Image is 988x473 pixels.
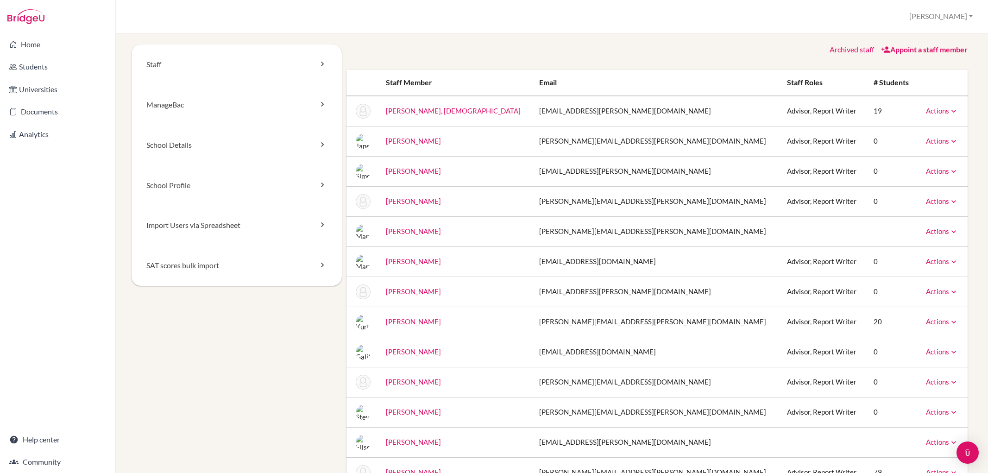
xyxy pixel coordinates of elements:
td: Advisor, Report Writer [780,96,866,126]
a: Community [2,453,113,471]
a: Archived staff [830,45,874,54]
a: Analytics [2,125,113,144]
td: [PERSON_NAME][EMAIL_ADDRESS][DOMAIN_NAME] [532,367,780,397]
td: Advisor, Report Writer [780,367,866,397]
td: [EMAIL_ADDRESS][DOMAIN_NAME] [532,337,780,367]
a: Home [2,35,113,54]
td: 0 [866,367,918,397]
a: [PERSON_NAME] [386,438,441,446]
td: 0 [866,397,918,427]
a: Actions [926,227,958,235]
a: [PERSON_NAME] [386,317,441,326]
td: Advisor, Report Writer [780,156,866,186]
a: Help center [2,430,113,449]
img: Kurt Garbe [356,315,371,329]
a: Actions [926,438,958,446]
div: Open Intercom Messenger [957,441,979,464]
a: Actions [926,347,958,356]
img: Bridge-U [7,9,44,24]
a: Actions [926,287,958,296]
a: Documents [2,102,113,121]
a: Actions [926,257,958,265]
img: Marcea Eckhardt [356,224,371,239]
td: [EMAIL_ADDRESS][PERSON_NAME][DOMAIN_NAME] [532,427,780,457]
td: [EMAIL_ADDRESS][PERSON_NAME][DOMAIN_NAME] [532,156,780,186]
td: Advisor, Report Writer [780,126,866,156]
a: Import Users via Spreadsheet [132,205,342,246]
td: [PERSON_NAME][EMAIL_ADDRESS][PERSON_NAME][DOMAIN_NAME] [532,216,780,246]
td: [PERSON_NAME][EMAIL_ADDRESS][PERSON_NAME][DOMAIN_NAME] [532,397,780,427]
a: School Details [132,125,342,165]
img: Sebastian Goeritz [356,375,371,390]
a: Actions [926,408,958,416]
td: 19 [866,96,918,126]
td: 0 [866,126,918,156]
td: [EMAIL_ADDRESS][PERSON_NAME][DOMAIN_NAME] [532,277,780,307]
img: Maryam Ferdosi [356,254,371,269]
img: German Alvarez [356,104,371,119]
a: Actions [926,378,958,386]
th: # students [866,70,918,96]
img: Chelsea Gant [356,284,371,299]
td: Advisor, Report Writer [780,397,866,427]
a: Universities [2,80,113,99]
a: [PERSON_NAME] [386,167,441,175]
td: Advisor, Report Writer [780,277,866,307]
img: Erika Crossley [356,194,371,209]
td: [PERSON_NAME][EMAIL_ADDRESS][PERSON_NAME][DOMAIN_NAME] [532,186,780,216]
td: Advisor, Report Writer [780,337,866,367]
a: Appoint a staff member [881,45,968,54]
th: Staff member [378,70,532,96]
td: Advisor, Report Writer [780,307,866,337]
a: School Profile [132,165,342,206]
td: [EMAIL_ADDRESS][PERSON_NAME][DOMAIN_NAME] [532,96,780,126]
img: Elise Hauer [356,435,371,450]
a: [PERSON_NAME] [386,347,441,356]
button: [PERSON_NAME] [905,8,977,25]
td: 20 [866,307,918,337]
a: [PERSON_NAME], [DEMOGRAPHIC_DATA] [386,107,521,115]
a: Actions [926,197,958,205]
a: [PERSON_NAME] [386,378,441,386]
img: Jane Barker [356,134,371,149]
td: 0 [866,277,918,307]
a: ManageBac [132,85,342,125]
td: 0 [866,337,918,367]
a: [PERSON_NAME] [386,257,441,265]
a: [PERSON_NAME] [386,408,441,416]
a: [PERSON_NAME] [386,287,441,296]
td: [PERSON_NAME][EMAIL_ADDRESS][PERSON_NAME][DOMAIN_NAME] [532,126,780,156]
td: 0 [866,246,918,277]
a: SAT scores bulk import [132,246,342,286]
th: Email [532,70,780,96]
a: Students [2,57,113,76]
td: [PERSON_NAME][EMAIL_ADDRESS][PERSON_NAME][DOMAIN_NAME] [532,307,780,337]
a: [PERSON_NAME] [386,137,441,145]
td: 0 [866,156,918,186]
th: Staff roles [780,70,866,96]
img: Steven Gregory [356,405,371,420]
a: Actions [926,167,958,175]
img: Simon Brodie [356,164,371,179]
img: Galit Geron [356,345,371,359]
a: Actions [926,317,958,326]
a: Actions [926,137,958,145]
td: 0 [866,186,918,216]
td: [EMAIL_ADDRESS][DOMAIN_NAME] [532,246,780,277]
td: Advisor, Report Writer [780,246,866,277]
a: Actions [926,107,958,115]
a: Staff [132,44,342,85]
td: Advisor, Report Writer [780,186,866,216]
a: [PERSON_NAME] [386,197,441,205]
a: [PERSON_NAME] [386,227,441,235]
